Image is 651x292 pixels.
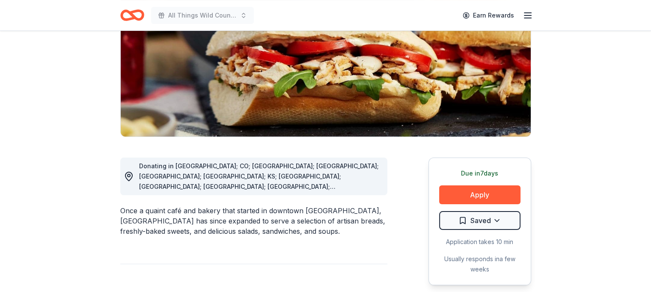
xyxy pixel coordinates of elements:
span: Donating in [GEOGRAPHIC_DATA]; CO; [GEOGRAPHIC_DATA]; [GEOGRAPHIC_DATA]; [GEOGRAPHIC_DATA]; [GEOG... [139,162,379,221]
a: Home [120,5,144,25]
span: All Things Wild Country Brunch [168,10,237,21]
div: Usually responds in a few weeks [439,254,520,274]
button: All Things Wild Country Brunch [151,7,254,24]
div: Once a quaint café and bakery that started in downtown [GEOGRAPHIC_DATA], [GEOGRAPHIC_DATA] has s... [120,206,387,236]
div: Due in 7 days [439,168,520,179]
div: Application takes 10 min [439,237,520,247]
button: Apply [439,185,520,204]
button: Saved [439,211,520,230]
span: Saved [470,215,491,226]
a: Earn Rewards [458,8,519,23]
